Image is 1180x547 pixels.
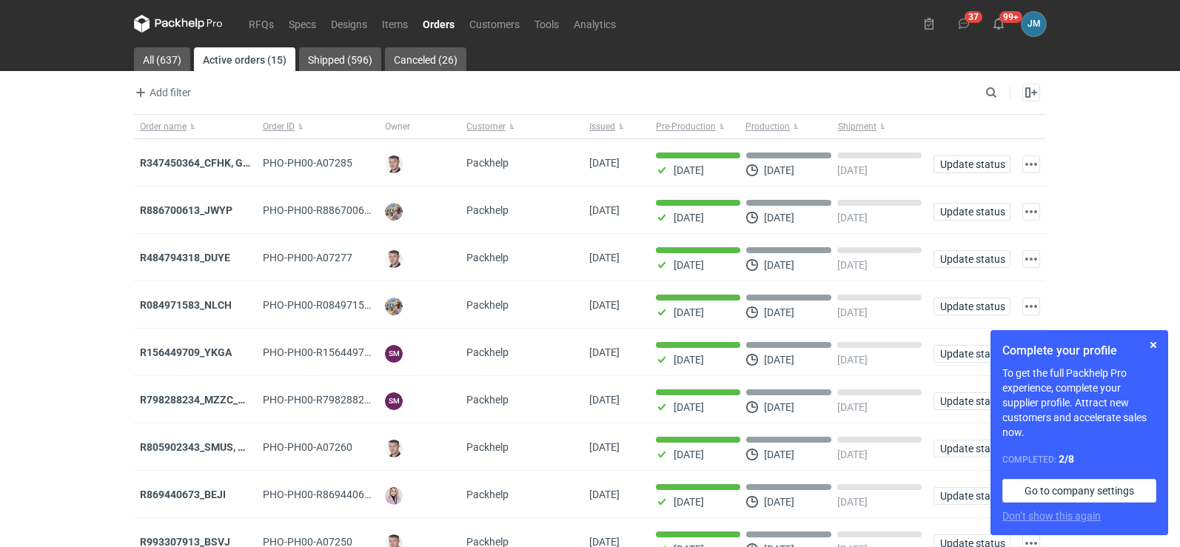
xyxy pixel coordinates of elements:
[140,252,230,264] a: R484794318_DUYE
[1144,336,1162,354] button: Skip for now
[589,346,620,358] span: 23/09/2025
[140,346,232,358] a: R156449709_YKGA
[589,489,620,500] span: 19/09/2025
[952,12,976,36] button: 37
[263,489,402,500] span: PHO-PH00-R869440673_BEJI
[764,259,794,271] p: [DATE]
[583,115,650,138] button: Issued
[385,487,403,505] img: Klaudia Wiśniewska
[1002,509,1101,523] button: Don’t show this again
[589,121,615,132] span: Issued
[263,121,295,132] span: Order ID
[940,254,1004,264] span: Update status
[940,159,1004,170] span: Update status
[589,441,620,453] span: 22/09/2025
[837,449,868,460] p: [DATE]
[466,121,506,132] span: Customer
[940,443,1004,454] span: Update status
[982,84,1030,101] input: Search
[1002,479,1156,503] a: Go to company settings
[263,157,352,169] span: PHO-PH00-A07285
[257,115,380,138] button: Order ID
[940,207,1004,217] span: Update status
[385,203,403,221] img: Michał Palasek
[745,121,790,132] span: Production
[140,157,262,169] a: R347450364_CFHK, GKSJ
[1022,12,1046,36] figcaption: JM
[933,155,1010,173] button: Update status
[650,115,742,138] button: Pre-Production
[263,394,438,406] span: PHO-PH00-R798288234_MZZC_YZOD
[1022,298,1040,315] button: Actions
[385,345,403,363] figcaption: SM
[940,491,1004,501] span: Update status
[263,204,408,216] span: PHO-PH00-R886700613_JWYP
[1002,342,1156,360] h1: Complete your profile
[933,440,1010,457] button: Update status
[466,441,509,453] span: Packhelp
[281,15,324,33] a: Specs
[466,157,509,169] span: Packhelp
[263,299,408,311] span: PHO-PH00-R084971583_NLCH
[375,15,415,33] a: Items
[140,394,265,406] a: R798288234_MZZC_YZOD
[1022,155,1040,173] button: Actions
[837,212,868,224] p: [DATE]
[462,15,527,33] a: Customers
[415,15,462,33] a: Orders
[1002,366,1156,440] p: To get the full Packhelp Pro experience, complete your supplier profile. Attract new customers an...
[764,354,794,366] p: [DATE]
[674,164,704,176] p: [DATE]
[674,354,704,366] p: [DATE]
[385,392,403,410] figcaption: SM
[674,401,704,413] p: [DATE]
[589,299,620,311] span: 24/09/2025
[933,203,1010,221] button: Update status
[140,299,232,311] a: R084971583_NLCH
[837,401,868,413] p: [DATE]
[933,250,1010,268] button: Update status
[933,298,1010,315] button: Update status
[263,346,407,358] span: PHO-PH00-R156449709_YKGA
[466,299,509,311] span: Packhelp
[589,204,620,216] span: 25/09/2025
[1022,250,1040,268] button: Actions
[835,115,928,138] button: Shipment
[838,121,876,132] span: Shipment
[466,204,509,216] span: Packhelp
[1022,203,1040,221] button: Actions
[263,441,352,453] span: PHO-PH00-A07260
[674,212,704,224] p: [DATE]
[1002,452,1156,467] div: Completed:
[466,346,509,358] span: Packhelp
[263,252,352,264] span: PHO-PH00-A07277
[837,306,868,318] p: [DATE]
[742,115,835,138] button: Production
[940,396,1004,406] span: Update status
[131,84,192,101] button: Add filter
[764,449,794,460] p: [DATE]
[140,204,232,216] a: R886700613_JWYP
[674,306,704,318] p: [DATE]
[466,252,509,264] span: Packhelp
[385,250,403,268] img: Maciej Sikora
[674,259,704,271] p: [DATE]
[134,115,257,138] button: Order name
[385,440,403,457] img: Maciej Sikora
[132,84,191,101] span: Add filter
[764,496,794,508] p: [DATE]
[299,47,381,71] a: Shipped (596)
[460,115,583,138] button: Customer
[324,15,375,33] a: Designs
[837,354,868,366] p: [DATE]
[385,47,466,71] a: Canceled (26)
[140,121,187,132] span: Order name
[674,449,704,460] p: [DATE]
[140,441,264,453] a: R805902343_SMUS, XBDT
